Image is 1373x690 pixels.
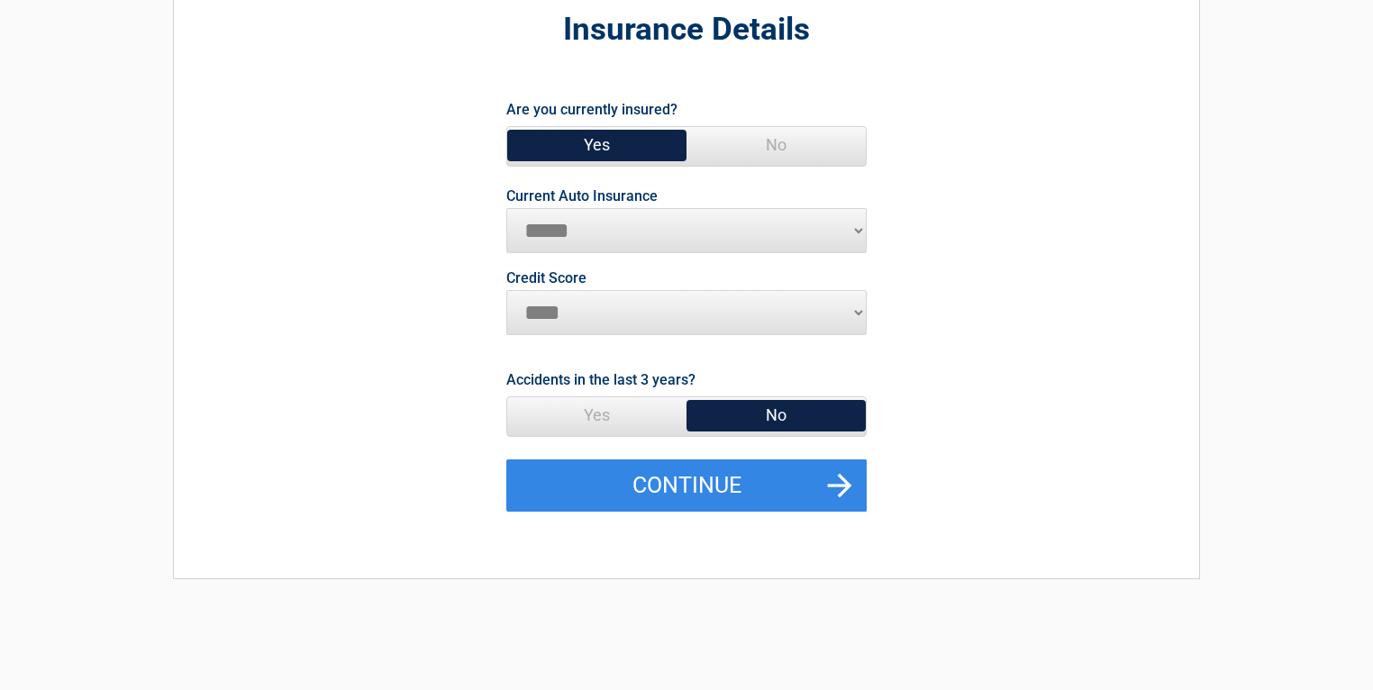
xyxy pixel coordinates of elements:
[686,127,866,163] span: No
[507,397,686,433] span: Yes
[273,9,1100,51] h2: Insurance Details
[506,97,677,122] label: Are you currently insured?
[686,397,866,433] span: No
[506,271,586,286] label: Credit Score
[506,459,867,512] button: Continue
[506,368,696,392] label: Accidents in the last 3 years?
[506,189,658,204] label: Current Auto Insurance
[507,127,686,163] span: Yes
